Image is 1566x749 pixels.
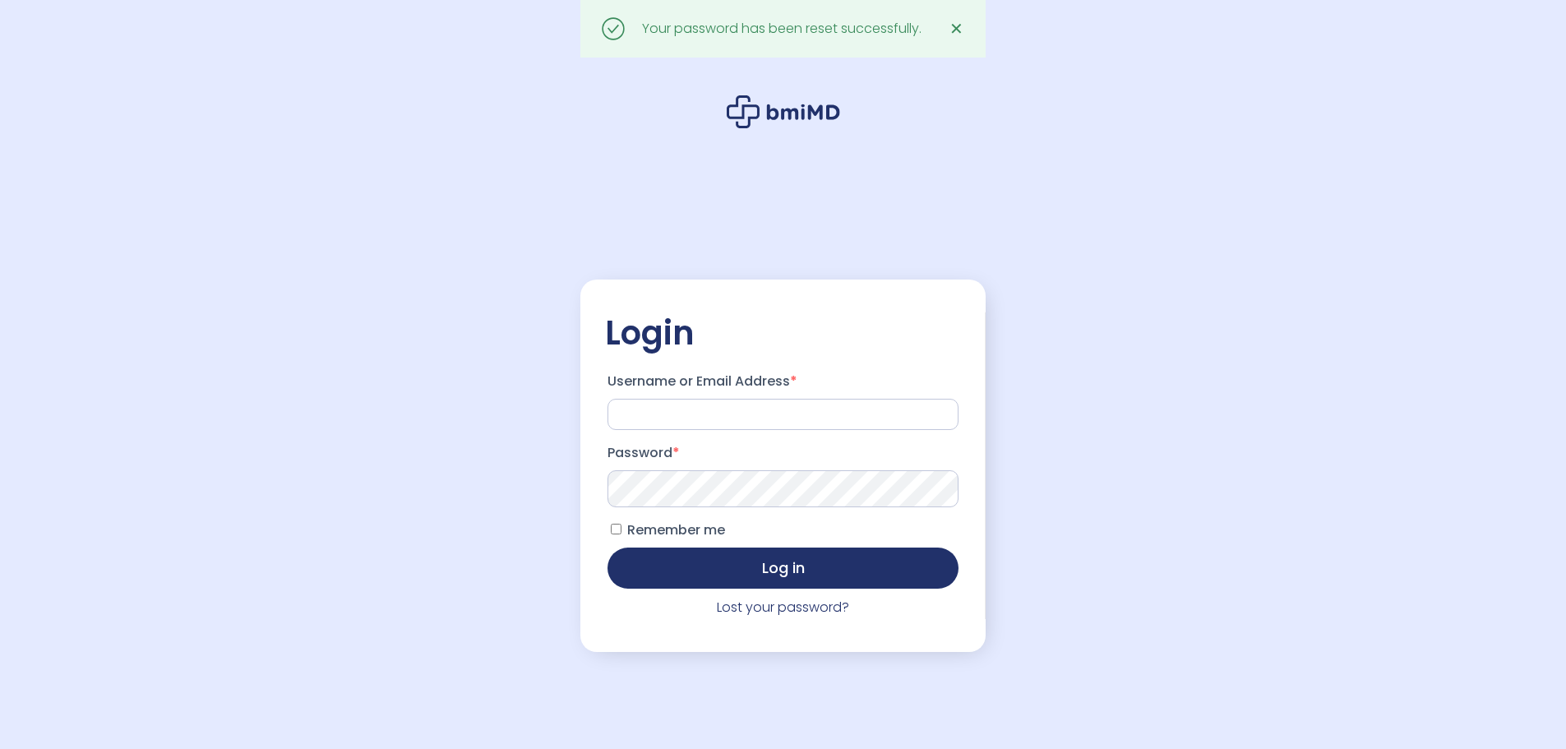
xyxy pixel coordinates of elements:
a: ✕ [940,12,973,45]
label: Username or Email Address [607,368,959,395]
h2: Login [605,312,961,354]
label: Password [607,440,959,466]
span: ✕ [949,17,963,40]
a: Lost your password? [717,598,849,617]
input: Remember me [611,524,621,534]
div: Your password has been reset successfully. [642,17,922,40]
span: Remember me [627,520,725,539]
button: Log in [607,548,959,589]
